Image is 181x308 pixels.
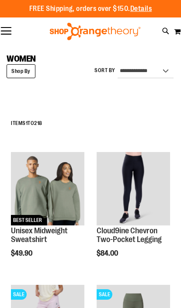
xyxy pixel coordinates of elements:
label: Sort By [94,67,115,74]
span: WOMEN [7,54,36,64]
div: product [7,148,89,280]
a: Cloud9ine Chevron Two-Pocket Legging [97,152,170,227]
a: Unisex Midweight SweatshirtBEST SELLER [11,152,84,227]
a: Details [130,5,152,13]
img: Shop Orangetheory [49,23,142,40]
span: $49.90 [11,249,34,257]
img: Cloud9ine Chevron Two-Pocket Legging [97,152,170,225]
span: SALE [97,289,112,300]
span: $84.00 [97,249,119,257]
p: FREE Shipping, orders over $150. [29,4,152,14]
div: product [92,148,174,280]
a: Unisex Midweight Sweatshirt [11,226,68,244]
span: BEST SELLER [11,215,44,225]
span: SALE [11,289,27,300]
strong: Shop By [7,64,35,78]
h2: Items to [11,117,170,130]
img: Unisex Midweight Sweatshirt [11,152,84,225]
span: 218 [34,120,42,126]
a: Cloud9ine Chevron Two-Pocket Legging [97,226,162,244]
span: 1 [26,120,28,126]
